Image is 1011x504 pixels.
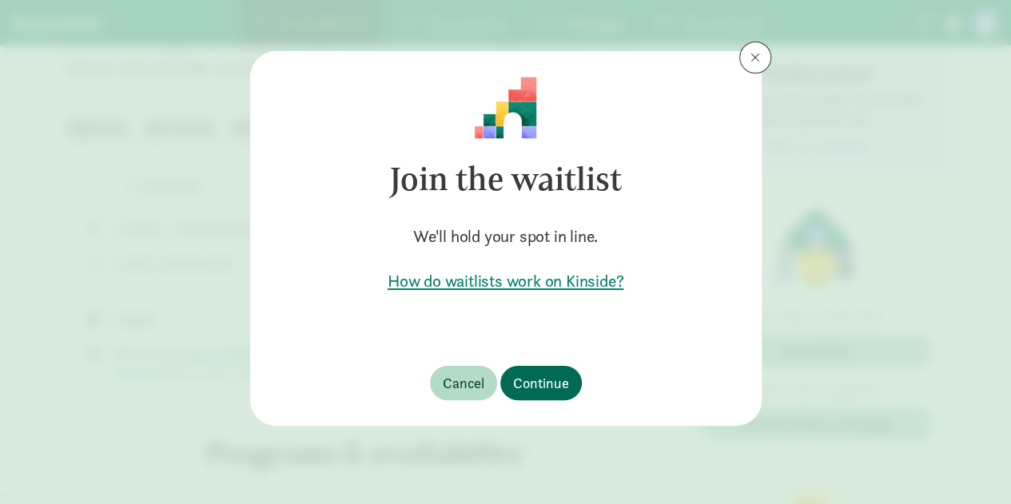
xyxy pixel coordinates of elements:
h5: We'll hold your spot in line. [276,225,736,248]
button: Cancel [430,366,497,400]
a: How do waitlists work on Kinside? [276,270,736,292]
span: Continue [513,372,569,394]
h3: Join the waitlist [276,139,736,219]
span: Cancel [443,372,484,394]
button: Continue [500,366,582,400]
